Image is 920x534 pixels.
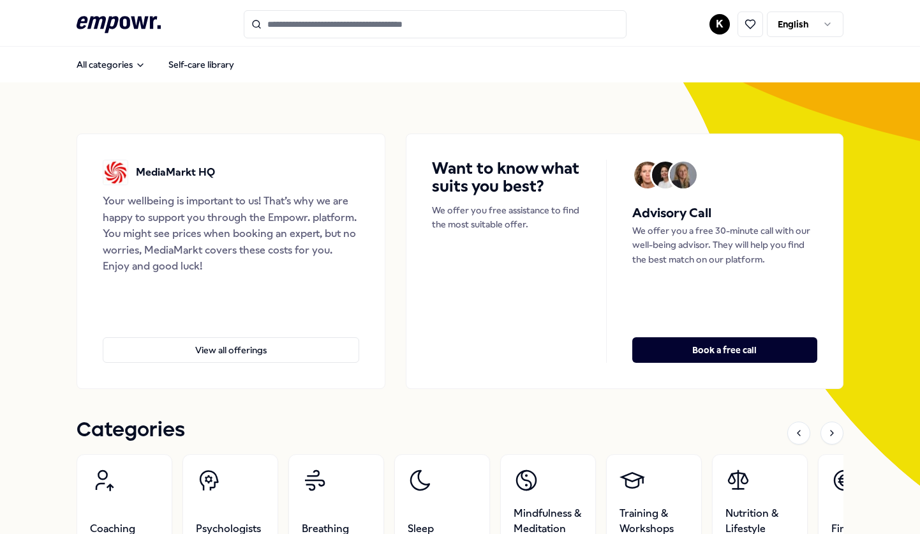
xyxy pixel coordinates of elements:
div: Your wellbeing is important to us! That’s why we are happy to support you through the Empowr. pla... [103,193,359,275]
h4: Want to know what suits you best? [432,160,580,195]
p: MediaMarkt HQ [136,164,215,181]
p: We offer you a free 30-minute call with our well-being advisor. They will help you find the best ... [632,224,817,266]
img: MediaMarkt HQ [103,160,128,185]
img: Avatar [652,162,679,188]
h5: Advisory Call [632,203,817,224]
input: Search for products, categories or subcategories [244,10,627,38]
button: All categories [66,52,156,77]
nav: Main [66,52,244,77]
h1: Categories [77,415,185,446]
p: We offer you free assistance to find the most suitable offer. [432,203,580,232]
img: Avatar [634,162,661,188]
img: Avatar [670,162,697,188]
a: View all offerings [103,317,359,363]
button: Book a free call [632,337,817,363]
button: K [709,14,730,34]
a: Self-care library [158,52,244,77]
button: View all offerings [103,337,359,363]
